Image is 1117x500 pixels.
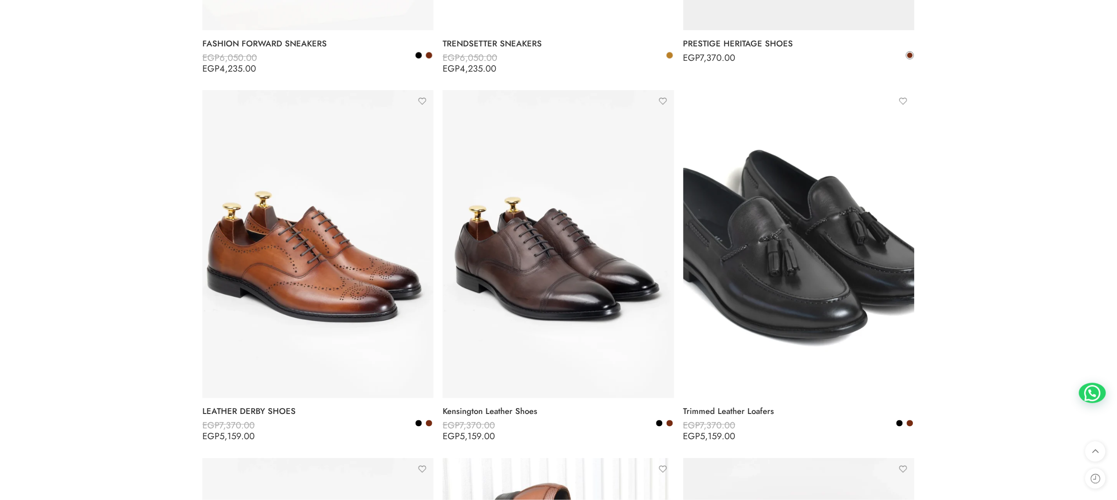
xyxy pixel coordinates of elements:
[683,51,736,64] bdi: 7,370.00
[415,419,423,427] a: Black
[425,51,433,59] a: Brown
[683,419,700,432] span: EGP
[683,430,736,443] bdi: 5,159.00
[906,51,914,59] a: Brown
[655,419,664,427] a: Black
[443,403,674,421] a: Kensington Leather Shoes
[425,419,433,427] a: Brown
[443,35,674,53] a: TRENDSETTER SNEAKERS
[202,419,219,432] span: EGP
[202,62,256,75] bdi: 4,235.00
[683,35,915,53] a: PRESTIGE HERITAGE SHOES
[443,419,495,432] bdi: 7,370.00
[202,430,220,443] span: EGP
[415,51,423,59] a: Black
[666,51,674,59] a: Camel
[443,62,496,75] bdi: 4,235.00
[443,51,497,64] bdi: 6,050.00
[202,51,257,64] bdi: 6,050.00
[683,430,700,443] span: EGP
[202,51,220,64] span: EGP
[202,35,434,53] a: FASHION FORWARD SNEAKERS
[666,419,674,427] a: Brown
[683,403,915,421] a: Trimmed Leather Loafers
[443,419,459,432] span: EGP
[443,430,495,443] bdi: 5,159.00
[202,403,434,421] a: LEATHER DERBY SHOES
[896,419,904,427] a: Black
[202,430,255,443] bdi: 5,159.00
[683,51,700,64] span: EGP
[683,419,736,432] bdi: 7,370.00
[906,419,914,427] a: Brown
[443,62,460,75] span: EGP
[202,419,255,432] bdi: 7,370.00
[443,430,460,443] span: EGP
[443,51,460,64] span: EGP
[202,62,220,75] span: EGP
